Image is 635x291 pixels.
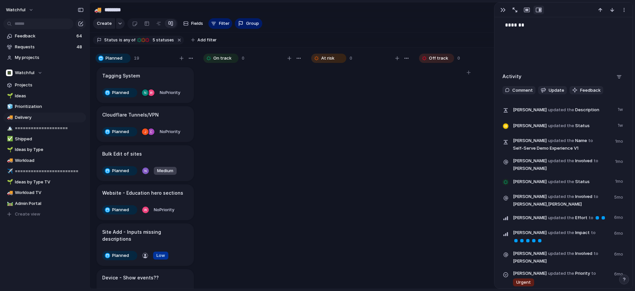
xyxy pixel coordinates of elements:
button: Group [235,18,262,29]
span: No Priority [160,129,180,134]
span: [PERSON_NAME] [513,193,547,200]
span: [PERSON_NAME] [513,215,547,221]
span: Ideas by Type TV [15,179,84,185]
span: Ideas [15,93,84,99]
a: 🧊Prioritization [3,102,86,112]
span: 6mo [614,269,624,277]
div: ✈️======================== [3,166,86,176]
span: updated the [548,178,574,185]
a: 🌱Ideas by Type TV [3,177,86,187]
div: Website - Education hero sectionsPlannedNoPriority [97,184,194,220]
span: Prioritization [15,103,84,110]
span: 0 [457,55,460,62]
a: Projects [3,80,86,90]
div: ✈️ [7,168,12,175]
button: 🚚 [6,114,13,121]
a: 🚚Workload [3,156,86,166]
a: ✅Shipped [3,134,86,144]
span: 48 [76,44,83,50]
div: Bulk Edit of sitesPlannedMedium [97,145,194,181]
span: updated the [548,137,574,144]
span: Low [156,252,165,259]
span: Feedback [580,87,601,94]
h1: Tagging System [102,72,140,79]
span: 1w [618,121,624,129]
span: Requests [15,44,74,50]
span: 5mo [614,193,624,201]
span: 0 [350,55,352,62]
a: 🏔️==================== [3,123,86,133]
span: to [594,193,598,200]
span: Description [513,105,614,114]
span: Priority [513,269,610,287]
span: 0 [242,55,244,62]
span: Create [97,20,112,27]
div: Tagging SystemPlannedNoPriority [97,67,194,103]
button: 🧊 [6,103,13,110]
span: 6mo [614,229,624,237]
span: 64 [76,33,83,39]
span: Feedback [15,33,74,39]
span: 1mo [615,137,624,145]
a: 🚚Workload TV [3,188,86,198]
span: Involved [513,193,610,208]
button: Filter [208,18,232,29]
span: Impact [513,229,610,244]
span: to [594,250,598,257]
div: Site Add - Inputs missing descriptionsPlannedLow [97,223,194,266]
a: 🌱Ideas by Type [3,145,86,155]
span: Planned [112,168,129,174]
h1: Bulk Edit of sites [102,150,142,158]
div: 🌱 [7,178,12,186]
span: Status [513,177,611,186]
span: any of [122,37,135,43]
button: Create view [3,209,86,219]
div: 🚚 [7,157,12,164]
h1: Site Add - Inputs missing descriptions [102,228,188,242]
span: Planned [106,55,122,62]
span: watchful [6,7,25,13]
button: 🌱 [6,179,13,185]
span: Off track [429,55,448,62]
div: 🚚 [7,189,12,197]
h2: Activity [502,73,522,80]
span: Planned [112,128,129,135]
button: Fields [181,18,206,29]
span: to [594,158,598,164]
button: Create [93,18,115,29]
span: [PERSON_NAME] [513,258,547,265]
button: Feedback [570,86,603,95]
span: ======================== [15,168,84,174]
span: Involved [513,250,610,265]
div: ✅ [7,135,12,143]
span: updated the [548,270,574,277]
a: My projects [3,53,86,63]
button: watchful [3,5,37,15]
span: Create view [15,211,40,218]
span: Effort [513,213,610,222]
span: Filter [219,20,230,27]
button: ✈️ [6,168,13,174]
button: Watchful [3,68,86,78]
button: 🚚 [93,5,103,15]
div: 🏔️ [7,124,12,132]
span: Planned [112,252,129,259]
span: Ideas by Type [15,146,84,153]
span: Shipped [15,136,84,142]
span: 6mo [614,250,624,258]
button: 🌱 [6,93,13,99]
span: 1mo [615,157,624,165]
span: to [589,215,593,221]
span: updated the [548,158,574,164]
button: Planned [101,126,139,137]
div: 🛤️Admin Portal [3,199,86,209]
span: Involved [513,157,611,172]
span: [PERSON_NAME] [513,158,547,164]
span: [PERSON_NAME] [513,178,547,185]
button: ✅ [6,136,13,142]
